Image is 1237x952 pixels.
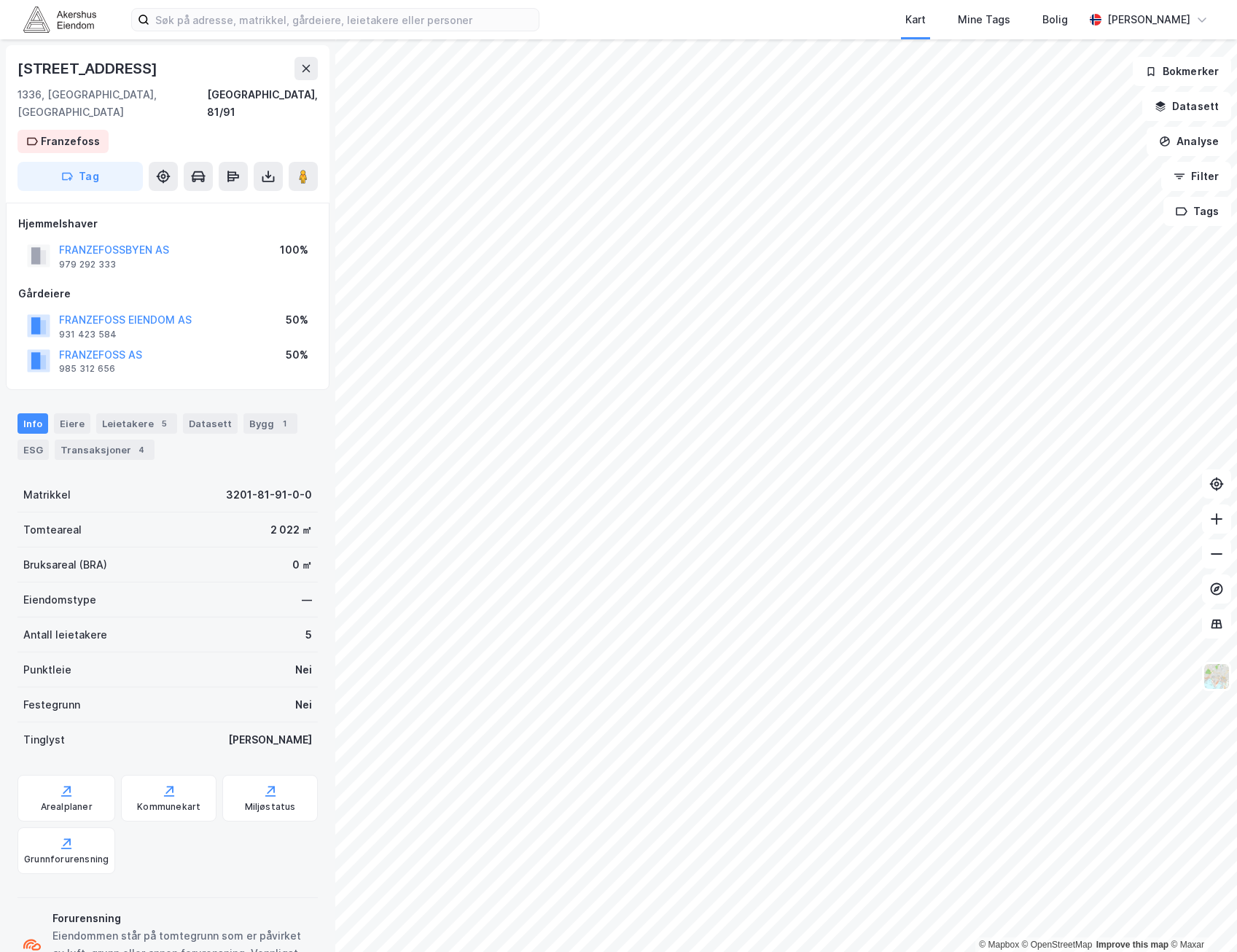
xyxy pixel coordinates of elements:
[52,910,312,927] div: Forurensning
[55,440,155,460] div: Transaksjoner
[96,413,177,434] div: Leietakere
[23,661,71,679] div: Punktleie
[137,801,200,813] div: Kommunekart
[183,413,238,434] div: Datasett
[1164,882,1237,952] div: Kontrollprogram for chat
[1147,127,1231,156] button: Analyse
[1161,162,1231,191] button: Filter
[958,11,1010,28] div: Mine Tags
[1096,940,1168,950] a: Improve this map
[207,86,318,121] div: [GEOGRAPHIC_DATA], 81/91
[149,9,539,31] input: Søk på adresse, matrikkel, gårdeiere, leietakere eller personer
[157,416,171,431] div: 5
[1142,92,1231,121] button: Datasett
[23,521,82,539] div: Tomteareal
[1107,11,1190,28] div: [PERSON_NAME]
[17,440,49,460] div: ESG
[295,696,312,714] div: Nei
[905,11,926,28] div: Kart
[134,442,149,457] div: 4
[18,215,317,233] div: Hjemmelshaver
[59,363,115,375] div: 985 312 656
[286,346,308,364] div: 50%
[24,854,109,865] div: Grunnforurensning
[979,940,1019,950] a: Mapbox
[1163,197,1231,226] button: Tags
[270,521,312,539] div: 2 022 ㎡
[245,801,296,813] div: Miljøstatus
[1203,663,1230,690] img: Z
[305,626,312,644] div: 5
[23,731,65,749] div: Tinglyst
[286,311,308,329] div: 50%
[59,259,116,270] div: 979 292 333
[277,416,292,431] div: 1
[41,801,93,813] div: Arealplaner
[41,133,100,150] div: Franzefoss
[23,696,80,714] div: Festegrunn
[23,486,71,504] div: Matrikkel
[1042,11,1068,28] div: Bolig
[292,556,312,574] div: 0 ㎡
[1164,882,1237,952] iframe: Chat Widget
[243,413,297,434] div: Bygg
[23,626,107,644] div: Antall leietakere
[1022,940,1093,950] a: OpenStreetMap
[23,7,96,32] img: akershus-eiendom-logo.9091f326c980b4bce74ccdd9f866810c.svg
[18,285,317,303] div: Gårdeiere
[280,241,308,259] div: 100%
[226,486,312,504] div: 3201-81-91-0-0
[17,413,48,434] div: Info
[17,162,143,191] button: Tag
[59,329,117,340] div: 931 423 584
[17,57,160,80] div: [STREET_ADDRESS]
[295,661,312,679] div: Nei
[228,731,312,749] div: [PERSON_NAME]
[302,591,312,609] div: —
[1133,57,1231,86] button: Bokmerker
[23,591,96,609] div: Eiendomstype
[17,86,207,121] div: 1336, [GEOGRAPHIC_DATA], [GEOGRAPHIC_DATA]
[54,413,90,434] div: Eiere
[23,556,107,574] div: Bruksareal (BRA)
